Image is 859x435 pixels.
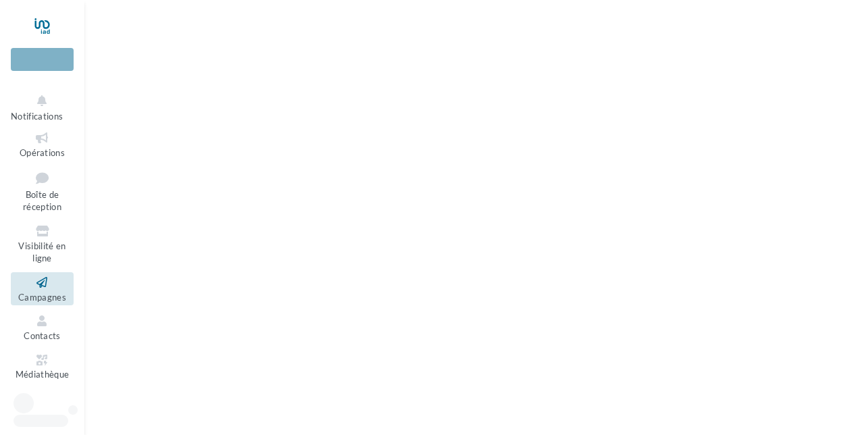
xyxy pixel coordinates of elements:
div: Nouvelle campagne [11,48,74,71]
span: Contacts [24,330,61,341]
span: Médiathèque [16,369,70,380]
a: Boîte de réception [11,166,74,215]
a: Médiathèque [11,350,74,383]
a: Contacts [11,311,74,344]
a: Campagnes [11,272,74,305]
a: Opérations [11,128,74,161]
span: Visibilité en ligne [18,240,66,264]
a: Calendrier [11,388,74,421]
a: Visibilité en ligne [11,221,74,267]
span: Opérations [20,147,65,158]
span: Campagnes [18,292,66,303]
span: Notifications [11,111,63,122]
span: Boîte de réception [23,189,61,213]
